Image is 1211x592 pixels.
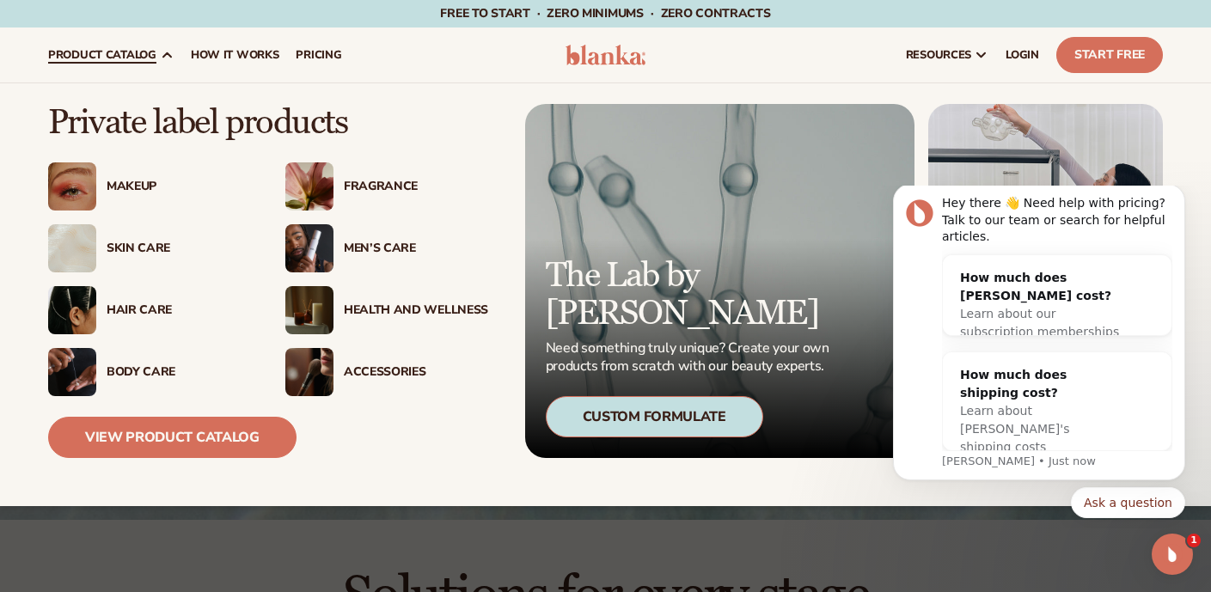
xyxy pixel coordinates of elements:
a: Cream moisturizer swatch. Skin Care [48,224,251,272]
iframe: Intercom notifications message [867,186,1211,528]
iframe: Intercom live chat [1152,534,1193,575]
p: Private label products [48,104,488,142]
img: logo [566,45,646,65]
img: Pink blooming flower. [285,162,333,211]
span: 1 [1187,534,1201,547]
p: Need something truly unique? Create your own products from scratch with our beauty experts. [546,339,835,375]
div: Makeup [107,180,251,194]
div: Custom Formulate [546,396,763,437]
div: Health And Wellness [344,303,488,318]
div: Accessories [344,365,488,380]
span: pricing [296,48,341,62]
a: Female hair pulled back with clips. Hair Care [48,286,251,334]
div: Body Care [107,365,251,380]
div: Hair Care [107,303,251,318]
a: pricing [287,27,350,82]
div: Quick reply options [26,302,318,333]
div: How much does shipping cost?Learn about [PERSON_NAME]'s shipping costs [76,167,270,284]
div: Fragrance [344,180,488,194]
img: Female in lab with equipment. [928,104,1163,458]
img: Female with makeup brush. [285,348,333,396]
div: How much does [PERSON_NAME] cost?Learn about our subscription memberships [76,70,270,169]
a: Female with makeup brush. Accessories [285,348,488,396]
a: Male holding moisturizer bottle. Men’s Care [285,224,488,272]
div: Skin Care [107,241,251,256]
img: Female hair pulled back with clips. [48,286,96,334]
span: Free to start · ZERO minimums · ZERO contracts [440,5,770,21]
a: Pink blooming flower. Fragrance [285,162,488,211]
div: Hey there 👋 Need help with pricing? Talk to our team or search for helpful articles. [75,9,305,60]
div: Men’s Care [344,241,488,256]
img: Male holding moisturizer bottle. [285,224,333,272]
span: LOGIN [1006,48,1039,62]
span: How It Works [191,48,279,62]
div: How much does shipping cost? [93,180,253,217]
a: Start Free [1056,37,1163,73]
a: View Product Catalog [48,417,297,458]
img: Male hand applying moisturizer. [48,348,96,396]
img: Female with glitter eye makeup. [48,162,96,211]
img: Cream moisturizer swatch. [48,224,96,272]
a: Microscopic product formula. The Lab by [PERSON_NAME] Need something truly unique? Create your ow... [525,104,914,458]
img: Profile image for Lee [39,14,66,41]
a: LOGIN [997,27,1048,82]
a: resources [897,27,997,82]
button: Quick reply: Ask a question [204,302,318,333]
p: The Lab by [PERSON_NAME] [546,257,835,333]
span: resources [906,48,971,62]
a: product catalog [40,27,182,82]
a: Female with glitter eye makeup. Makeup [48,162,251,211]
span: product catalog [48,48,156,62]
a: Candles and incense on table. Health And Wellness [285,286,488,334]
div: Message content [75,9,305,265]
img: Candles and incense on table. [285,286,333,334]
a: Male hand applying moisturizer. Body Care [48,348,251,396]
a: How It Works [182,27,288,82]
p: Message from Lee, sent Just now [75,268,305,284]
span: Learn about [PERSON_NAME]'s shipping costs [93,218,202,268]
span: Learn about our subscription memberships [93,121,252,153]
div: How much does [PERSON_NAME] cost? [93,83,253,119]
